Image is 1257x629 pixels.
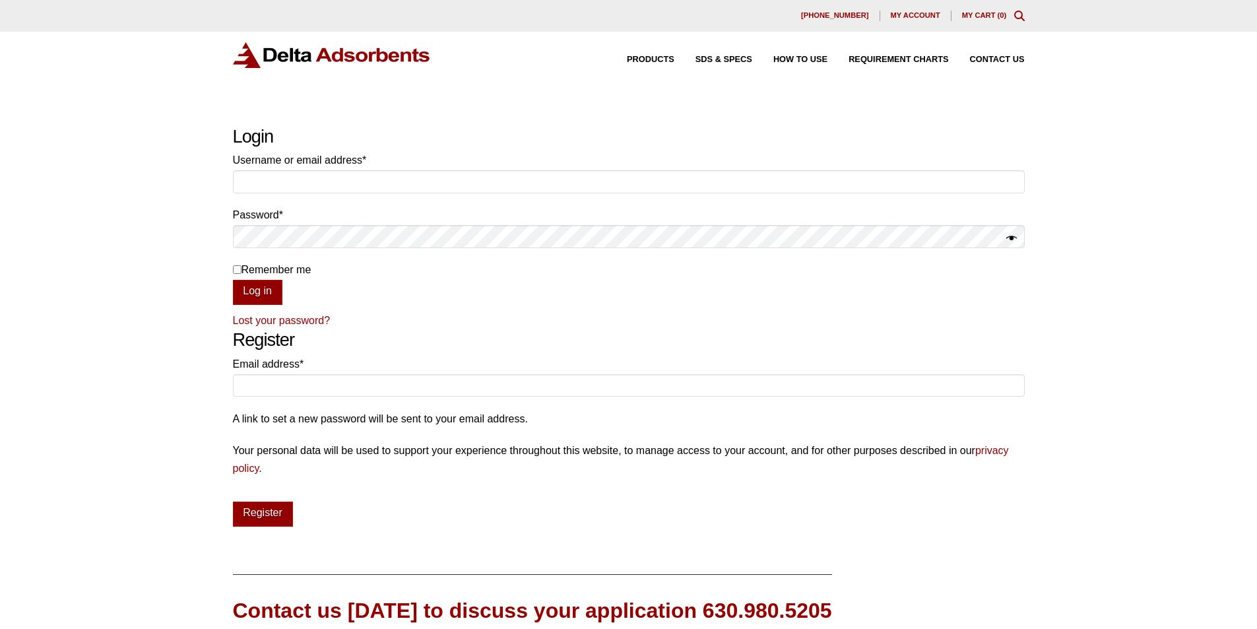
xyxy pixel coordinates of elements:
img: Delta Adsorbents [233,42,431,68]
button: Log in [233,280,282,305]
input: Remember me [233,265,242,274]
a: Products [606,55,674,64]
p: Your personal data will be used to support your experience throughout this website, to manage acc... [233,442,1025,477]
label: Email address [233,355,1025,373]
a: privacy policy [233,445,1009,474]
button: Show password [1006,230,1017,248]
span: Products [627,55,674,64]
a: Requirement Charts [827,55,948,64]
div: Toggle Modal Content [1014,11,1025,21]
span: [PHONE_NUMBER] [801,12,869,19]
span: How to Use [773,55,827,64]
p: A link to set a new password will be sent to your email address. [233,410,1025,428]
label: Username or email address [233,151,1025,169]
span: Remember me [242,264,311,275]
a: My account [880,11,951,21]
span: My account [891,12,940,19]
span: Contact Us [970,55,1025,64]
a: How to Use [752,55,827,64]
a: Lost your password? [233,315,331,326]
span: 0 [1000,11,1004,19]
div: Contact us [DATE] to discuss your application 630.980.5205 [233,596,832,626]
a: Contact Us [949,55,1025,64]
h2: Login [233,126,1025,148]
span: Requirement Charts [849,55,948,64]
button: Register [233,502,293,527]
a: My Cart (0) [962,11,1007,19]
h2: Register [233,329,1025,351]
a: SDS & SPECS [674,55,752,64]
a: [PHONE_NUMBER] [790,11,880,21]
label: Password [233,206,1025,224]
span: SDS & SPECS [695,55,752,64]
